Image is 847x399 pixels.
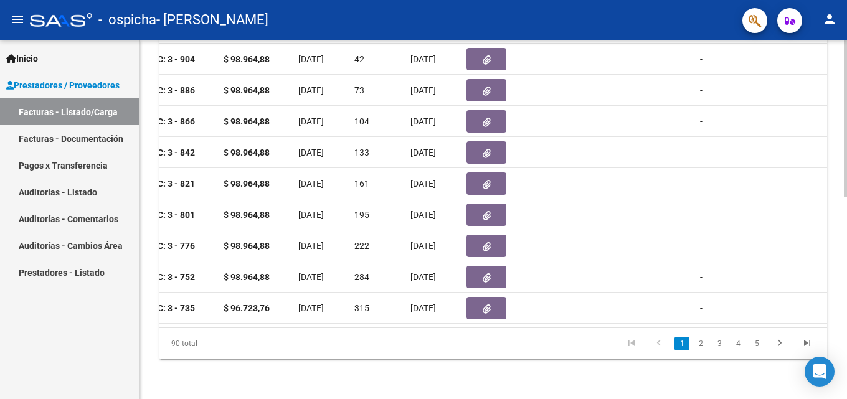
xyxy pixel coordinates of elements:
strong: Factura C: 3 - 866 [125,116,195,126]
strong: $ 98.964,88 [224,148,270,157]
a: go to previous page [647,337,671,350]
span: 73 [354,85,364,95]
strong: Factura C: 3 - 904 [125,54,195,64]
span: 315 [354,303,369,313]
span: - [700,85,703,95]
strong: Factura C: 3 - 776 [125,241,195,251]
span: 104 [354,116,369,126]
strong: $ 98.964,88 [224,179,270,189]
strong: Factura C: 3 - 801 [125,210,195,220]
span: - [700,54,703,64]
span: - [700,241,703,251]
div: Open Intercom Messenger [805,357,835,387]
span: [DATE] [298,210,324,220]
li: page 1 [673,333,691,354]
span: - [700,179,703,189]
strong: Factura C: 3 - 821 [125,179,195,189]
mat-icon: person [822,12,837,27]
a: go to next page [768,337,792,350]
span: [DATE] [298,85,324,95]
span: [DATE] [410,241,436,251]
span: - [700,303,703,313]
strong: $ 98.964,88 [224,116,270,126]
span: 195 [354,210,369,220]
a: 5 [749,337,764,350]
li: page 5 [747,333,766,354]
span: [DATE] [298,272,324,282]
span: [DATE] [410,210,436,220]
strong: Factura C: 3 - 735 [125,303,195,313]
span: 161 [354,179,369,189]
li: page 4 [729,333,747,354]
mat-icon: menu [10,12,25,27]
span: 284 [354,272,369,282]
span: - [700,116,703,126]
span: 42 [354,54,364,64]
span: 133 [354,148,369,157]
span: [DATE] [410,303,436,313]
span: [DATE] [410,179,436,189]
span: [DATE] [298,54,324,64]
span: [DATE] [298,179,324,189]
span: - [700,210,703,220]
strong: $ 98.964,88 [224,272,270,282]
strong: $ 96.723,76 [224,303,270,313]
a: 4 [731,337,745,350]
span: Prestadores / Proveedores [6,78,120,92]
span: [DATE] [410,148,436,157]
li: page 3 [710,333,729,354]
strong: $ 98.964,88 [224,54,270,64]
span: [DATE] [298,303,324,313]
div: 90 total [159,328,291,359]
strong: $ 98.964,88 [224,241,270,251]
strong: Factura C: 3 - 886 [125,85,195,95]
span: - ospicha [98,6,156,34]
span: [DATE] [298,241,324,251]
span: - [700,148,703,157]
span: [DATE] [410,54,436,64]
a: 2 [693,337,708,350]
span: [DATE] [298,148,324,157]
span: [DATE] [298,116,324,126]
span: - [PERSON_NAME] [156,6,268,34]
strong: Factura C: 3 - 752 [125,272,195,282]
span: Inicio [6,52,38,65]
a: go to last page [795,337,819,350]
span: 222 [354,241,369,251]
a: 1 [674,337,689,350]
a: 3 [712,337,727,350]
li: page 2 [691,333,710,354]
span: [DATE] [410,116,436,126]
a: go to first page [620,337,643,350]
span: - [700,272,703,282]
strong: $ 98.964,88 [224,210,270,220]
strong: Factura C: 3 - 842 [125,148,195,157]
span: [DATE] [410,85,436,95]
strong: $ 98.964,88 [224,85,270,95]
span: [DATE] [410,272,436,282]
